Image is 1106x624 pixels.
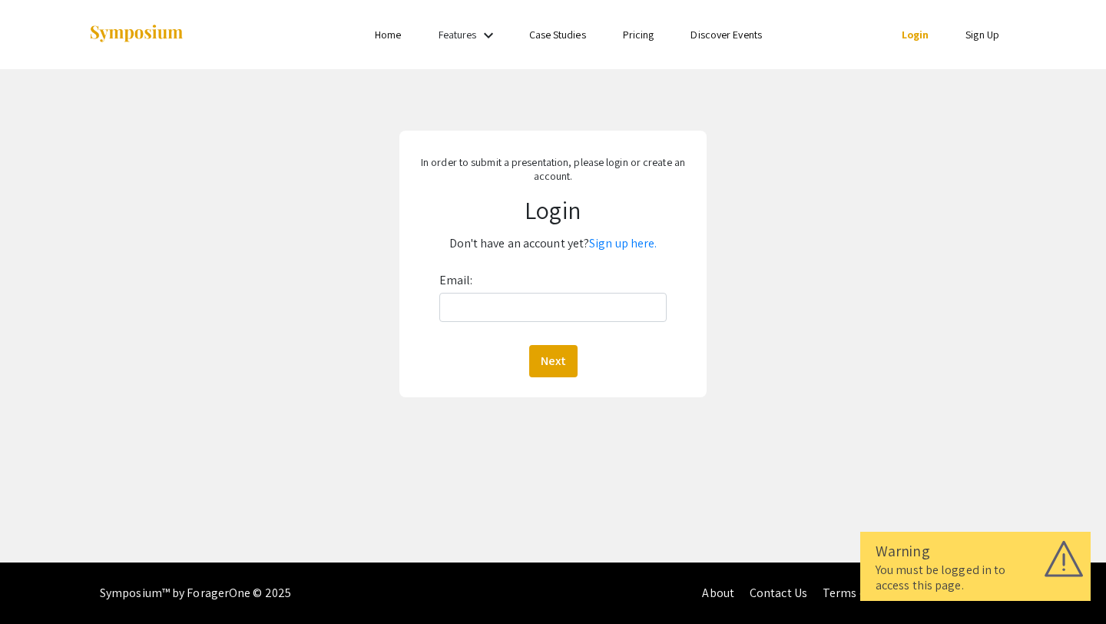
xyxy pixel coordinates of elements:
[479,26,498,45] mat-icon: Expand Features list
[702,585,734,601] a: About
[375,28,401,41] a: Home
[965,28,999,41] a: Sign Up
[876,539,1075,563] div: Warning
[100,563,291,624] div: Symposium™ by ForagerOne © 2025
[690,28,762,41] a: Discover Events
[410,155,695,183] p: In order to submit a presentation, please login or create an account.
[410,195,695,224] h1: Login
[439,268,473,293] label: Email:
[439,28,477,41] a: Features
[750,585,807,601] a: Contact Us
[88,24,184,45] img: Symposium by ForagerOne
[529,345,578,377] button: Next
[823,585,910,601] a: Terms of Service
[902,28,929,41] a: Login
[589,235,657,251] a: Sign up here.
[410,231,695,256] p: Don't have an account yet?
[623,28,654,41] a: Pricing
[876,563,1075,593] div: You must be logged in to access this page.
[529,28,586,41] a: Case Studies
